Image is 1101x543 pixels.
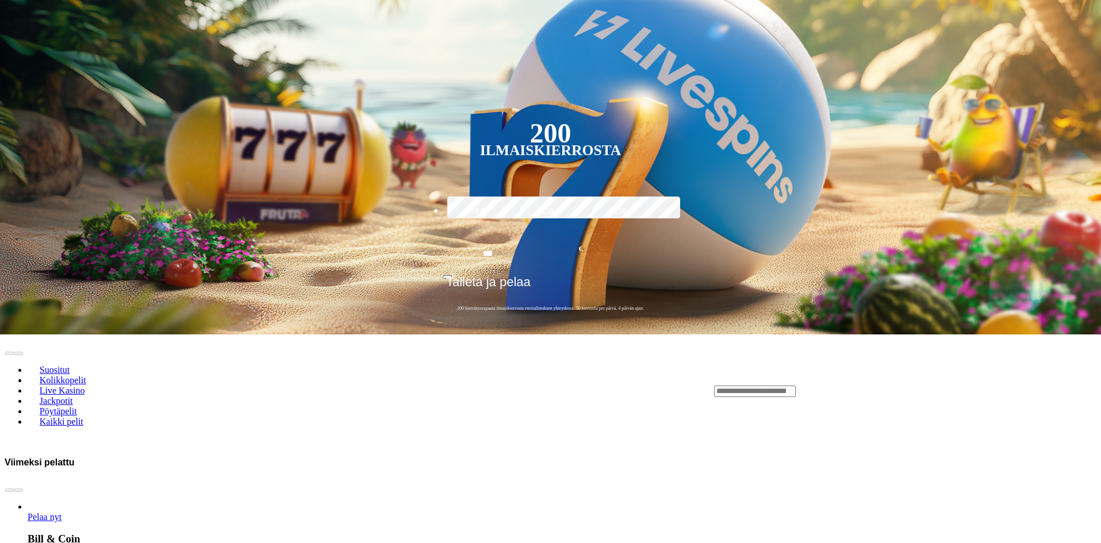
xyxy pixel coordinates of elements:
input: Search [714,386,796,397]
span: Kaikki pelit [35,417,88,426]
a: Kolikkopelit [28,372,98,389]
a: Pöytäpelit [28,403,89,420]
button: prev slide [5,352,14,355]
a: Suositut [28,361,82,379]
span: Jackpotit [35,396,78,406]
span: Live Kasino [35,386,90,395]
button: next slide [14,352,23,355]
span: € [579,244,582,255]
h3: Viimeksi pelattu [5,457,75,468]
span: € [452,271,455,278]
button: next slide [14,488,23,492]
span: Suositut [35,365,74,375]
a: Live Kasino [28,382,97,399]
span: 200 kierrätysvapaata ilmaiskierrosta ensitalletuksen yhteydessä. 50 kierrosta per päivä, 4 päivän... [443,305,658,311]
span: Kolikkopelit [35,375,91,385]
span: Pöytäpelit [35,406,82,416]
button: prev slide [5,488,14,492]
div: Ilmaiskierrosta [480,144,622,157]
span: Pelaa nyt [28,512,62,522]
label: 250 € [590,195,657,228]
header: Lobby [5,334,1096,447]
a: Bill & Coin [28,512,62,522]
a: Jackpotit [28,392,85,410]
span: Talleta ja pelaa [446,275,531,298]
button: Talleta ja pelaa [443,274,658,298]
div: 200 [530,126,571,140]
a: Kaikki pelit [28,413,95,430]
label: 150 € [517,195,584,228]
label: 50 € [444,195,511,228]
nav: Lobby [5,345,691,436]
